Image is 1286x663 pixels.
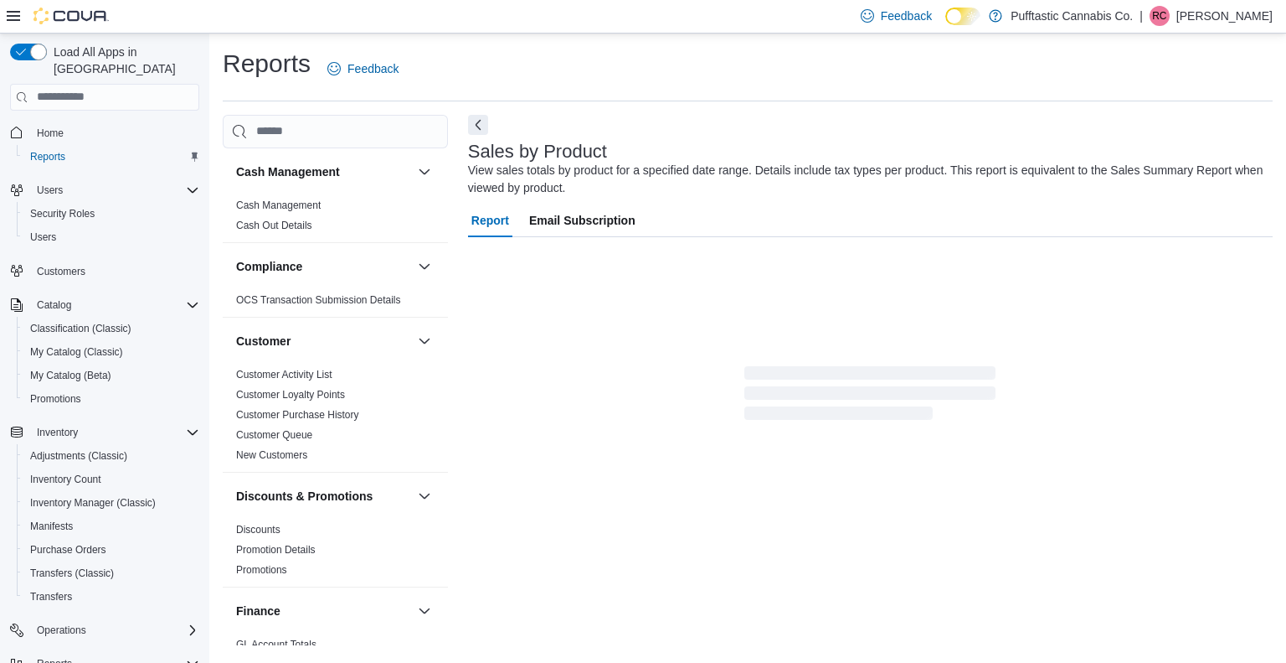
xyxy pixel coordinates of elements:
[37,298,71,312] span: Catalog
[236,428,312,442] span: Customer Queue
[23,389,88,409] a: Promotions
[30,392,81,406] span: Promotions
[17,340,206,364] button: My Catalog (Classic)
[236,368,332,381] span: Customer Activity List
[17,585,206,609] button: Transfers
[236,488,411,505] button: Discounts & Promotions
[23,540,199,560] span: Purchase Orders
[37,184,63,197] span: Users
[23,147,72,167] a: Reports
[33,8,109,24] img: Cova
[3,179,206,202] button: Users
[236,369,332,381] a: Customer Activity List
[414,331,435,351] button: Customer
[30,496,156,510] span: Inventory Manager (Classic)
[236,199,321,212] span: Cash Management
[23,446,134,466] a: Adjustments (Classic)
[17,387,206,411] button: Promotions
[23,365,118,386] a: My Catalog (Beta)
[23,342,130,362] a: My Catalog (Classic)
[23,204,101,224] a: Security Roles
[30,620,199,640] span: Operations
[30,520,73,533] span: Manifests
[236,563,287,577] span: Promotions
[414,162,435,182] button: Cash Management
[3,121,206,145] button: Home
[30,261,199,282] span: Customers
[471,204,509,237] span: Report
[30,295,78,315] button: Catalog
[30,567,114,580] span: Transfers (Classic)
[17,562,206,585] button: Transfers (Classic)
[1150,6,1170,26] div: Ravi Chauhan
[17,145,206,168] button: Reports
[3,619,206,642] button: Operations
[23,227,199,247] span: Users
[17,444,206,468] button: Adjustments (Classic)
[23,563,199,583] span: Transfers (Classic)
[30,369,111,382] span: My Catalog (Beta)
[414,486,435,506] button: Discounts & Promotions
[236,163,340,180] h3: Cash Management
[23,469,199,489] span: Inventory Count
[30,473,101,486] span: Inventory Count
[17,468,206,491] button: Inventory Count
[236,258,302,275] h3: Compliance
[236,408,359,422] span: Customer Purchase History
[321,52,405,85] a: Feedback
[30,422,85,443] button: Inventory
[236,429,312,441] a: Customer Queue
[236,220,312,231] a: Cash Out Details
[23,319,199,339] span: Classification (Classic)
[223,520,448,587] div: Discounts & Promotions
[236,333,291,350] h3: Customer
[236,638,316,651] span: GL Account Totals
[23,540,113,560] a: Purchase Orders
[23,342,199,362] span: My Catalog (Classic)
[1152,6,1166,26] span: RC
[468,142,607,162] h3: Sales by Product
[30,123,70,143] a: Home
[30,122,199,143] span: Home
[236,219,312,232] span: Cash Out Details
[30,262,92,282] a: Customers
[223,47,311,80] h1: Reports
[3,259,206,283] button: Customers
[223,365,448,472] div: Customer
[3,421,206,444] button: Inventory
[236,603,411,619] button: Finance
[17,317,206,340] button: Classification (Classic)
[23,319,138,339] a: Classification (Classic)
[414,256,435,277] button: Compliance
[3,293,206,317] button: Catalog
[17,491,206,515] button: Inventory Manager (Classic)
[30,207,95,220] span: Security Roles
[236,488,373,505] h3: Discounts & Promotions
[23,227,63,247] a: Users
[236,389,345,401] a: Customer Loyalty Points
[37,265,85,278] span: Customers
[30,543,106,557] span: Purchase Orders
[236,524,280,536] a: Discounts
[468,115,488,135] button: Next
[529,204,635,237] span: Email Subscription
[1011,6,1133,26] p: Pufftastic Cannabis Co.
[30,620,93,640] button: Operations
[468,162,1264,197] div: View sales totals by product for a specified date range. Details include tax types per product. T...
[347,60,399,77] span: Feedback
[17,515,206,538] button: Manifests
[30,150,65,163] span: Reports
[236,639,316,650] a: GL Account Totals
[1176,6,1273,26] p: [PERSON_NAME]
[17,225,206,249] button: Users
[236,294,401,306] a: OCS Transaction Submission Details
[1139,6,1143,26] p: |
[30,295,199,315] span: Catalog
[23,587,79,607] a: Transfers
[23,493,162,513] a: Inventory Manager (Classic)
[23,365,199,386] span: My Catalog (Beta)
[414,601,435,621] button: Finance
[236,409,359,421] a: Customer Purchase History
[881,8,932,24] span: Feedback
